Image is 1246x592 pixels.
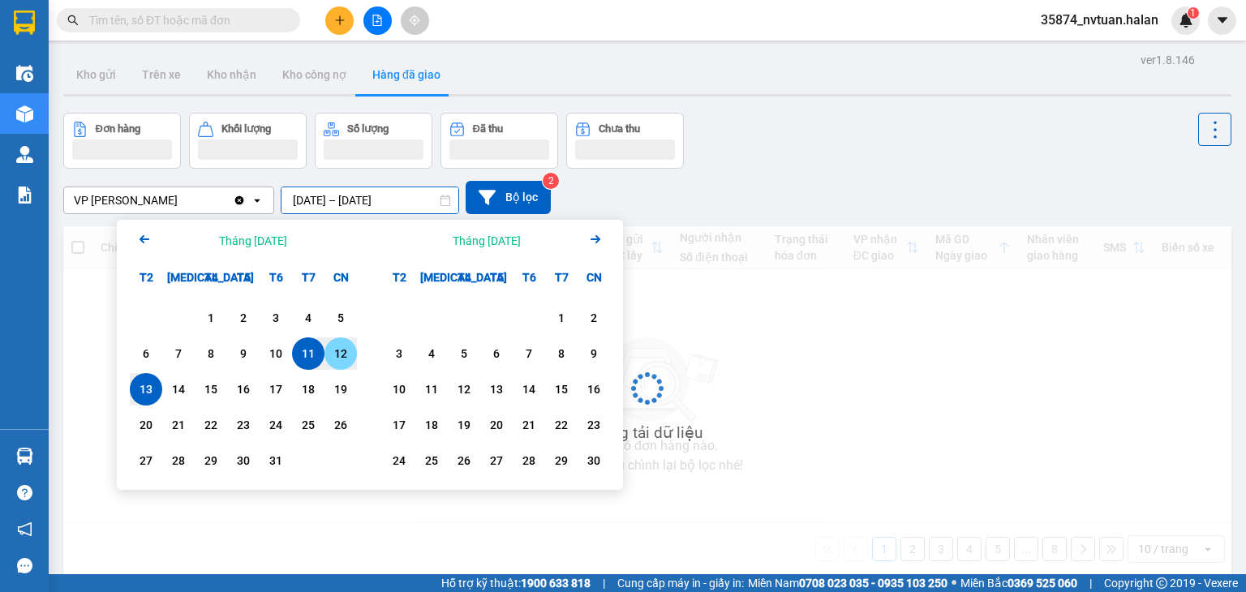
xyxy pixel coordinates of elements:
div: Choose Thứ Bảy, tháng 11 1 2025. It's available. [545,302,578,334]
div: Choose Thứ Năm, tháng 11 6 2025. It's available. [480,337,513,370]
button: Next month. [586,230,605,251]
div: 4 [297,308,320,328]
div: Choose Thứ Hai, tháng 10 6 2025. It's available. [130,337,162,370]
div: Choose Thứ Hai, tháng 11 17 2025. It's available. [383,409,415,441]
div: [MEDICAL_DATA] [415,261,448,294]
div: Choose Thứ Năm, tháng 10 30 2025. It's available. [227,444,260,477]
div: 10 [388,380,410,399]
div: CN [324,261,357,294]
div: Choose Thứ Tư, tháng 10 22 2025. It's available. [195,409,227,441]
div: 11 [297,344,320,363]
div: Choose Thứ Sáu, tháng 11 28 2025. It's available. [513,444,545,477]
div: 19 [329,380,352,399]
div: 3 [264,308,287,328]
div: T2 [383,261,415,294]
div: 10 [264,344,287,363]
div: 25 [297,415,320,435]
div: Choose Thứ Bảy, tháng 11 15 2025. It's available. [545,373,578,405]
button: Đơn hàng [63,113,181,169]
div: Choose Thứ Năm, tháng 10 23 2025. It's available. [227,409,260,441]
div: Choose Thứ Sáu, tháng 10 3 2025. It's available. [260,302,292,334]
div: 30 [232,451,255,470]
div: T4 [195,261,227,294]
button: Trên xe [129,55,194,94]
div: Chưa thu [599,123,640,135]
div: Choose Thứ Năm, tháng 10 2 2025. It's available. [227,302,260,334]
div: 2 [232,308,255,328]
div: 15 [200,380,222,399]
div: Choose Thứ Hai, tháng 10 20 2025. It's available. [130,409,162,441]
div: Choose Chủ Nhật, tháng 11 16 2025. It's available. [578,373,610,405]
span: aim [409,15,420,26]
div: Choose Thứ Tư, tháng 11 19 2025. It's available. [448,409,480,441]
span: question-circle [17,485,32,500]
span: copyright [1156,577,1167,589]
div: 18 [297,380,320,399]
div: 11 [420,380,443,399]
div: Choose Chủ Nhật, tháng 10 5 2025. It's available. [324,302,357,334]
div: Choose Chủ Nhật, tháng 11 2 2025. It's available. [578,302,610,334]
div: 1 [550,308,573,328]
div: Selected end date. Thứ Hai, tháng 10 13 2025. It's available. [130,373,162,405]
div: 19 [453,415,475,435]
div: Choose Thứ Năm, tháng 10 16 2025. It's available. [227,373,260,405]
div: Choose Thứ Bảy, tháng 11 8 2025. It's available. [545,337,578,370]
div: T5 [480,261,513,294]
div: 2 [582,308,605,328]
input: Selected VP Hoàng Gia. [179,192,181,208]
span: ⚪️ [952,580,956,586]
div: 5 [453,344,475,363]
div: Choose Thứ Ba, tháng 10 21 2025. It's available. [162,409,195,441]
div: 9 [232,344,255,363]
span: search [67,15,79,26]
div: 23 [582,415,605,435]
div: 15 [550,380,573,399]
div: 20 [135,415,157,435]
div: 29 [200,451,222,470]
div: 16 [582,380,605,399]
div: Tháng [DATE] [219,233,287,249]
div: 12 [453,380,475,399]
div: 9 [582,344,605,363]
div: Choose Thứ Ba, tháng 11 18 2025. It's available. [415,409,448,441]
div: Choose Chủ Nhật, tháng 11 30 2025. It's available. [578,444,610,477]
div: ver 1.8.146 [1141,51,1195,69]
div: Calendar. [117,220,623,490]
div: VP [PERSON_NAME] [74,192,178,208]
div: 24 [388,451,410,470]
div: Choose Thứ Năm, tháng 11 13 2025. It's available. [480,373,513,405]
span: message [17,558,32,573]
div: Choose Thứ Tư, tháng 11 26 2025. It's available. [448,444,480,477]
button: file-add [363,6,392,35]
div: 26 [329,415,352,435]
strong: 0369 525 060 [1008,577,1077,590]
button: Previous month. [135,230,154,251]
div: T4 [448,261,480,294]
div: 25 [420,451,443,470]
div: Choose Thứ Tư, tháng 11 12 2025. It's available. [448,373,480,405]
div: Choose Thứ Bảy, tháng 11 22 2025. It's available. [545,409,578,441]
div: 26 [453,451,475,470]
div: 13 [485,380,508,399]
div: 28 [518,451,540,470]
div: Choose Thứ Hai, tháng 11 10 2025. It's available. [383,373,415,405]
div: Selected start date. Thứ Bảy, tháng 10 11 2025. It's available. [292,337,324,370]
span: Cung cấp máy in - giấy in: [617,574,744,592]
button: Kho công nợ [269,55,359,94]
div: Choose Thứ Bảy, tháng 10 4 2025. It's available. [292,302,324,334]
div: Choose Thứ Sáu, tháng 10 31 2025. It's available. [260,444,292,477]
button: Chưa thu [566,113,684,169]
div: Choose Thứ Bảy, tháng 11 29 2025. It's available. [545,444,578,477]
div: Choose Thứ Ba, tháng 10 28 2025. It's available. [162,444,195,477]
div: 27 [135,451,157,470]
div: 14 [167,380,190,399]
div: 27 [485,451,508,470]
span: 35874_nvtuan.halan [1028,10,1171,30]
svg: open [251,194,264,207]
span: 1 [1190,7,1196,19]
img: icon-new-feature [1179,13,1193,28]
button: Kho gửi [63,55,129,94]
div: Choose Thứ Ba, tháng 11 11 2025. It's available. [415,373,448,405]
button: Kho nhận [194,55,269,94]
div: Choose Chủ Nhật, tháng 10 26 2025. It's available. [324,409,357,441]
